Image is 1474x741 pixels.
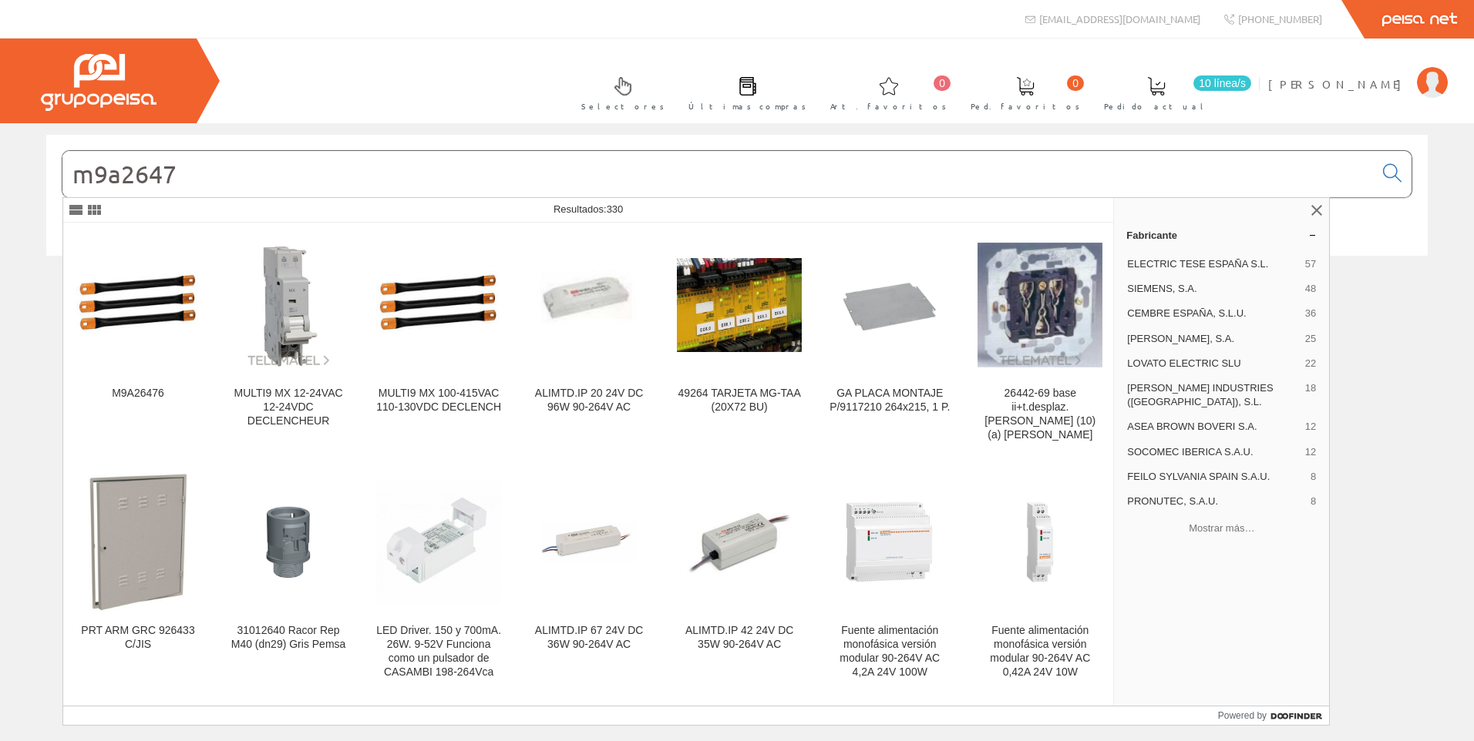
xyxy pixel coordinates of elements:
a: M9A26476 M9A26476 [63,223,213,460]
img: MULTI9 MX 100-415VAC 110-130VDC DECLENCH [376,246,501,364]
img: ALIMTD.IP 67 24V DC 36W 90-264V AC [527,480,651,605]
div: LED Driver. 150 y 700mA. 26W. 9-52V Funciona como un pulsador de CASAMBI 198-264Vca [376,624,501,679]
button: Mostrar más… [1120,515,1323,541]
div: ALIMTD.IP 42 24V DC 35W 90-264V AC [677,624,802,652]
div: © Grupo Peisa [46,275,1428,288]
span: [EMAIL_ADDRESS][DOMAIN_NAME] [1039,12,1200,25]
span: 36 [1305,307,1316,320]
div: MULTI9 MX 12-24VAC 12-24VDC DECLENCHEUR [226,387,351,428]
a: MULTI9 MX 100-415VAC 110-130VDC DECLENCH MULTI9 MX 100-415VAC 110-130VDC DECLENCH [364,223,513,460]
span: 0 [934,75,951,91]
a: Powered by [1218,706,1330,725]
img: M9A26476 [76,246,200,364]
img: 49264 TARJETA MG-TAA (20X72 BU) [677,258,802,352]
img: GA PLACA MONTAJE P/9117210 264x215, 1 P. [827,263,952,347]
span: 18 [1305,381,1316,409]
a: 31012640 Racor Rep M40 (dn29) Gris Pemsa 31012640 Racor Rep M40 (dn29) Gris Pemsa [214,461,363,697]
img: PRT ARM GRC 926433 C/JIS [89,473,187,612]
span: LOVATO ELECTRIC SLU [1127,357,1299,370]
div: Fuente alimentación monofásica versión modular 90-264V AC 4,2A 24V 100W [827,624,952,679]
div: ALIMTD.IP 20 24V DC 96W 90-264V AC [527,387,651,414]
span: 8 [1311,470,1316,484]
a: MULTI9 MX 12-24VAC 12-24VDC DECLENCHEUR MULTI9 MX 12-24VAC 12-24VDC DECLENCHEUR [214,223,363,460]
span: Art. favoritos [830,99,947,114]
span: 25 [1305,332,1316,346]
a: GA PLACA MONTAJE P/9117210 264x215, 1 P. GA PLACA MONTAJE P/9117210 264x215, 1 P. [815,223,964,460]
div: 31012640 Racor Rep M40 (dn29) Gris Pemsa [226,624,351,652]
img: Grupo Peisa [41,54,156,111]
span: Últimas compras [688,99,806,114]
a: ALIMTD.IP 67 24V DC 36W 90-264V AC ALIMTD.IP 67 24V DC 36W 90-264V AC [514,461,664,697]
a: ALIMTD.IP 42 24V DC 35W 90-264V AC ALIMTD.IP 42 24V DC 35W 90-264V AC [665,461,814,697]
a: LED Driver. 150 y 700mA. 26W. 9-52V Funciona como un pulsador de CASAMBI 198-264Vca LED Driver. 1... [364,461,513,697]
img: ALIMTD.IP 20 24V DC 96W 90-264V AC [527,243,651,367]
span: [PERSON_NAME] INDUSTRIES ([GEOGRAPHIC_DATA]), S.L. [1127,381,1299,409]
a: Últimas compras [673,64,814,120]
span: 57 [1305,257,1316,271]
span: SIEMENS, S.A. [1127,282,1299,296]
a: ALIMTD.IP 20 24V DC 96W 90-264V AC ALIMTD.IP 20 24V DC 96W 90-264V AC [514,223,664,460]
span: 12 [1305,445,1316,459]
span: ASEA BROWN BOVERI S.A. [1127,420,1299,434]
span: Ped. favoritos [971,99,1080,114]
input: Buscar... [62,151,1374,197]
span: CEMBRE ESPAÑA, S.L.U. [1127,307,1299,320]
span: PRONUTEC, S.A.U. [1127,495,1304,508]
span: FEILO SYLVANIA SPAIN S.A.U. [1127,470,1304,484]
span: [PERSON_NAME], S.A. [1127,332,1299,346]
a: Fabricante [1114,223,1329,247]
span: 12 [1305,420,1316,434]
img: Fuente alimentación monofásica versión modular 90-264V AC 4,2A 24V 100W [827,496,952,590]
a: 26442-69 base ii+t.desplaz.simon (10) (a) simon 26442-69 base ii+t.desplaz.[PERSON_NAME] (10) (a)... [965,223,1115,460]
span: 22 [1305,357,1316,370]
span: Powered by [1218,709,1267,723]
img: ALIMTD.IP 42 24V DC 35W 90-264V AC [677,480,802,605]
span: [PERSON_NAME] [1268,76,1409,92]
div: ALIMTD.IP 67 24V DC 36W 90-264V AC [527,624,651,652]
img: 26442-69 base ii+t.desplaz.simon (10) (a) simon [978,243,1102,367]
span: 10 línea/s [1193,75,1251,91]
div: M9A26476 [76,387,200,401]
span: 48 [1305,282,1316,296]
span: 330 [607,203,624,215]
img: 31012640 Racor Rep M40 (dn29) Gris Pemsa [226,480,351,605]
a: Selectores [566,64,672,120]
span: ELECTRIC TESE ESPAÑA S.L. [1127,257,1299,271]
div: 49264 TARJETA MG-TAA (20X72 BU) [677,387,802,414]
img: MULTI9 MX 12-24VAC 12-24VDC DECLENCHEUR [226,243,351,367]
img: LED Driver. 150 y 700mA. 26W. 9-52V Funciona como un pulsador de CASAMBI 198-264Vca [376,480,501,605]
span: SOCOMEC IBERICA S.A.U. [1127,445,1299,459]
div: MULTI9 MX 100-415VAC 110-130VDC DECLENCH [376,387,501,414]
span: 0 [1067,75,1084,91]
a: PRT ARM GRC 926433 C/JIS PRT ARM GRC 926433 C/JIS [63,461,213,697]
div: GA PLACA MONTAJE P/9117210 264x215, 1 P. [827,387,952,414]
span: [PHONE_NUMBER] [1238,12,1322,25]
img: Fuente alimentación monofásica versión modular 90-264V AC 0,42A 24V 10W [978,496,1102,590]
a: Fuente alimentación monofásica versión modular 90-264V AC 0,42A 24V 10W Fuente alimentación monof... [965,461,1115,697]
div: PRT ARM GRC 926433 C/JIS [76,624,200,652]
a: [PERSON_NAME] [1268,64,1448,79]
a: 49264 TARJETA MG-TAA (20X72 BU) 49264 TARJETA MG-TAA (20X72 BU) [665,223,814,460]
div: Fuente alimentación monofásica versión modular 90-264V AC 0,42A 24V 10W [978,624,1102,679]
span: 8 [1311,495,1316,508]
span: Resultados: [554,203,623,215]
a: 10 línea/s Pedido actual [1089,64,1255,120]
a: Fuente alimentación monofásica versión modular 90-264V AC 4,2A 24V 100W Fuente alimentación monof... [815,461,964,697]
span: Pedido actual [1104,99,1209,114]
div: 26442-69 base ii+t.desplaz.[PERSON_NAME] (10) (a) [PERSON_NAME] [978,387,1102,442]
span: Selectores [581,99,665,114]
